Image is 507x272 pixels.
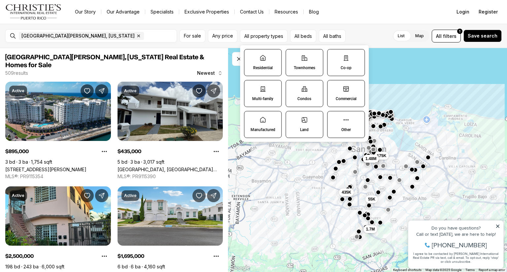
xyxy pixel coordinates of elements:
img: logo [5,4,62,20]
button: Save Property: 2256 CACIQUE [81,189,94,202]
span: Newest [197,70,215,76]
button: Share Property [95,84,108,97]
p: Manufactured [251,127,275,132]
p: 509 results [5,70,28,76]
button: 435K [339,188,354,196]
button: All beds [290,30,316,42]
button: All baths [319,30,346,42]
button: 175K [374,151,389,159]
p: Townhomes [294,65,315,70]
a: Exclusive Properties [179,7,234,16]
span: [PHONE_NUMBER] [27,31,82,38]
p: Active [12,193,24,198]
a: Specialists [145,7,179,16]
button: Save Property: 153 CALLE MARTINETE [192,189,206,202]
button: Dismiss drawing [232,52,265,66]
button: Property options [98,145,111,158]
button: For sale [180,30,205,42]
span: Any price [212,33,233,39]
span: I agree to be contacted by [PERSON_NAME] International Real Estate PR via text, call & email. To ... [8,41,94,53]
a: Our Advantage [101,7,145,16]
button: Login [453,5,473,18]
p: Residential [253,65,273,70]
button: Contact Us [235,7,269,16]
button: 1.7M [363,225,377,233]
span: Login [456,9,469,14]
a: College Park IV LOVAINA, SAN JUAN PR, 00921 [118,167,223,172]
p: Condos [297,96,311,101]
p: Other [341,127,351,132]
button: Allfilters1 [432,30,461,42]
span: Register [479,9,498,14]
span: 1 [459,29,460,34]
button: Property options [210,145,223,158]
label: Map [410,30,429,42]
button: Save Property: 100 DEL MUELLE #1905 [81,84,94,97]
button: Any price [208,30,237,42]
button: Share Property [207,84,220,97]
a: Blog [304,7,324,16]
span: Save search [468,33,497,39]
p: Commercial [336,96,356,101]
a: Resources [269,7,303,16]
button: Property options [98,250,111,263]
p: Active [124,88,137,94]
button: Share Property [207,189,220,202]
p: Land [300,127,309,132]
span: [GEOGRAPHIC_DATA][PERSON_NAME], [US_STATE] [21,33,135,39]
a: Our Story [70,7,101,16]
p: Active [124,193,137,198]
span: For sale [184,33,201,39]
button: All property types [240,30,287,42]
button: Save Property: College Park IV LOVAINA [192,84,206,97]
div: Call or text [DATE], we are here to help! [7,21,95,26]
span: 175K [377,153,386,158]
button: Save search [463,30,502,42]
button: Property options [210,250,223,263]
span: All [436,33,442,40]
span: 435K [342,189,351,195]
span: 1.7M [366,226,375,231]
span: 1.48M [365,156,376,161]
span: filters [443,33,456,40]
p: Co-op [341,65,352,70]
a: 100 DEL MUELLE #1905, SAN JUAN PR, 00901 [5,167,86,172]
span: [GEOGRAPHIC_DATA][PERSON_NAME], [US_STATE] Real Estate & Homes for Sale [5,54,204,68]
p: Active [12,88,24,94]
span: 55K [368,197,375,202]
label: List [392,30,410,42]
button: Share Property [95,189,108,202]
button: Newest [193,67,227,80]
button: Register [475,5,502,18]
div: Do you have questions? [7,15,95,19]
p: Multi-family [252,96,273,101]
button: 1.48M [363,154,379,162]
button: 55K [365,195,378,203]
